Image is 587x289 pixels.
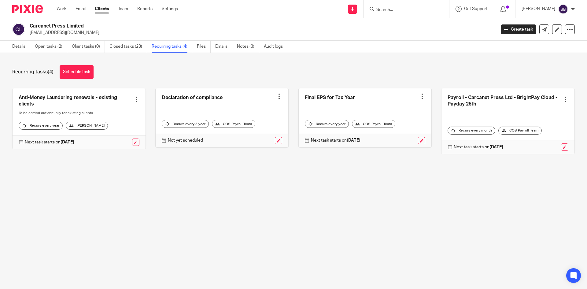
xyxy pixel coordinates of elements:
div: [PERSON_NAME] [66,122,108,130]
a: Email [76,6,86,12]
div: Recurs every year [19,122,63,130]
div: COS Payroll Team [352,120,395,128]
a: Team [118,6,128,12]
span: (4) [48,69,54,74]
p: Next task starts on [25,139,74,145]
img: Pixie [12,5,43,13]
div: COS Payroll Team [212,120,255,128]
a: Notes (3) [237,41,259,53]
div: Recurs every 3 year [162,120,209,128]
a: Schedule task [60,65,94,79]
a: Details [12,41,30,53]
input: Search [376,7,431,13]
div: COS Payroll Team [498,127,542,135]
p: [PERSON_NAME] [522,6,555,12]
a: Create task [501,24,536,34]
a: Work [57,6,66,12]
strong: [DATE] [61,140,74,144]
img: svg%3E [558,4,568,14]
img: svg%3E [12,23,25,36]
p: Next task starts on [311,137,360,143]
strong: [DATE] [489,145,503,149]
a: Audit logs [264,41,287,53]
div: Recurs every year [305,120,349,128]
a: Emails [215,41,232,53]
h2: Carcanet Press Limited [30,23,399,29]
div: Recurs every month [448,127,495,135]
a: Settings [162,6,178,12]
h1: Recurring tasks [12,69,54,75]
a: Closed tasks (23) [109,41,147,53]
a: Reports [137,6,153,12]
a: Recurring tasks (4) [152,41,192,53]
a: Client tasks (0) [72,41,105,53]
a: Files [197,41,211,53]
p: Not yet scheduled [168,137,203,143]
a: Clients [95,6,109,12]
p: Next task starts on [454,144,503,150]
strong: [DATE] [347,138,360,143]
p: [EMAIL_ADDRESS][DOMAIN_NAME] [30,30,492,36]
span: Get Support [464,7,488,11]
a: Open tasks (2) [35,41,67,53]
